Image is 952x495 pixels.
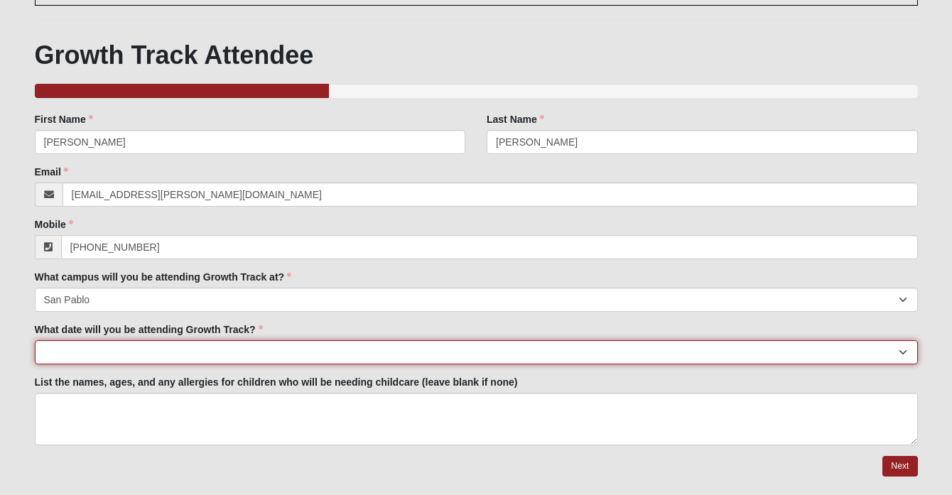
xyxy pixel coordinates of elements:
[35,375,518,389] label: List the names, ages, and any allergies for children who will be needing childcare (leave blank i...
[35,270,292,284] label: What campus will you be attending Growth Track at?
[35,40,918,70] h1: Growth Track Attendee
[35,112,93,126] label: First Name
[487,112,544,126] label: Last Name
[35,217,73,232] label: Mobile
[882,456,917,477] a: Next
[35,165,68,179] label: Email
[35,322,263,337] label: What date will you be attending Growth Track?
